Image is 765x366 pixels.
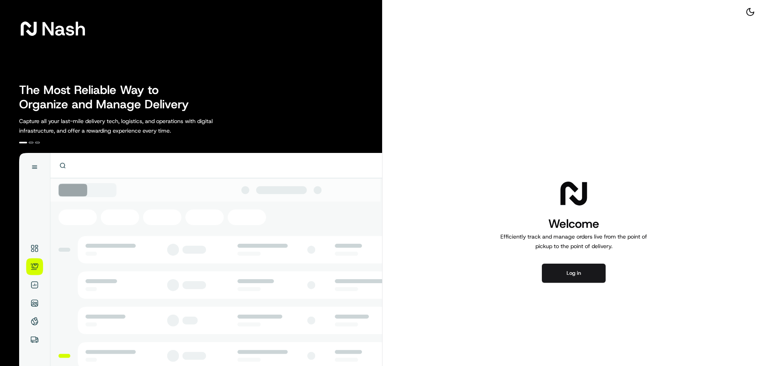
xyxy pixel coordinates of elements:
h2: The Most Reliable Way to Organize and Manage Delivery [19,83,198,112]
span: Nash [41,21,86,37]
h1: Welcome [497,216,650,232]
p: Efficiently track and manage orders live from the point of pickup to the point of delivery. [497,232,650,251]
button: Log in [542,264,606,283]
p: Capture all your last-mile delivery tech, logistics, and operations with digital infrastructure, ... [19,116,249,135]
